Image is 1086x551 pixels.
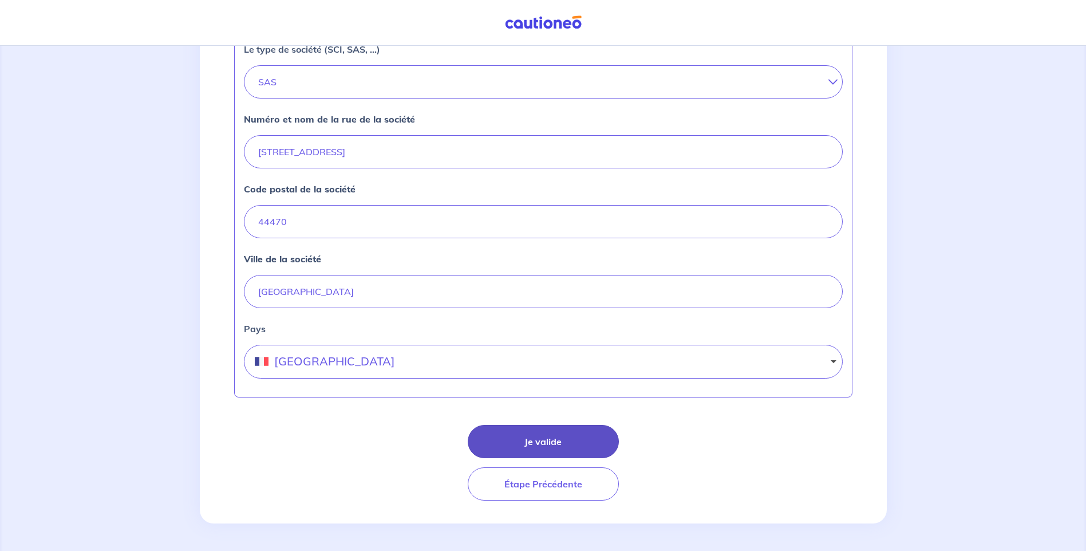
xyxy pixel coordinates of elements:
strong: Ville de la société [244,253,321,265]
button: Je valide [468,425,619,458]
input: Lille [244,275,843,308]
input: 54 rue nationale [244,135,843,168]
button: Étape Précédente [468,467,619,501]
input: 59000 [244,205,843,238]
button: SAS [244,65,843,99]
strong: Numéro et nom de la rue de la société [244,113,415,125]
button: [GEOGRAPHIC_DATA] [244,345,843,379]
img: Cautioneo [500,15,586,30]
label: Pays [244,322,843,336]
strong: Code postal de la société [244,183,356,195]
p: Le type de société (SCI, SAS, ...) [244,42,380,56]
